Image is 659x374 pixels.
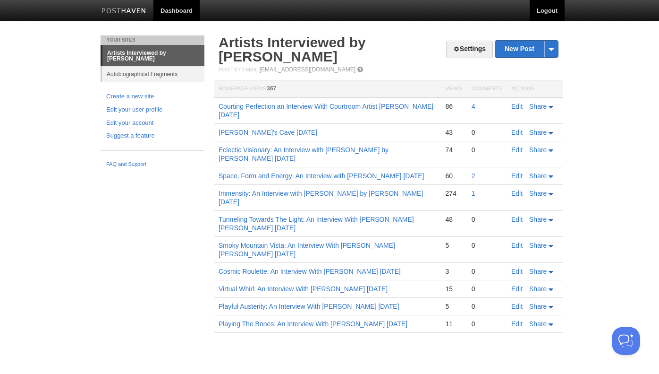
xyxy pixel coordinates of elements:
a: Playful Austerity: An Interview With [PERSON_NAME] [DATE] [219,303,399,310]
div: 0 [472,302,502,311]
a: Edit [511,172,523,180]
a: Edit [511,190,523,197]
th: Views [440,80,466,98]
span: Share [529,146,547,154]
a: Cosmic Roulette: An Interview With [PERSON_NAME] [DATE] [219,268,401,275]
a: Artists Interviewed by [PERSON_NAME] [102,45,204,66]
div: 0 [472,285,502,293]
span: Share [529,320,547,328]
span: Share [529,303,547,310]
div: 43 [445,128,462,137]
a: Edit your user profile [106,105,199,115]
th: Homepage Views [214,80,440,98]
div: 5 [445,302,462,311]
a: Edit [511,268,523,275]
div: 0 [472,128,502,137]
div: 60 [445,172,462,180]
a: Edit your account [106,118,199,128]
a: Playing The Bones: An Interview With [PERSON_NAME] [DATE] [219,320,407,328]
a: Virtual Whirl: An Interview With [PERSON_NAME] [DATE] [219,285,388,293]
a: 1 [472,190,475,197]
a: Create a new site [106,92,199,102]
div: 0 [472,241,502,250]
a: 4 [472,103,475,110]
a: Courting Perfection an Interview With Courtroom Artist [PERSON_NAME] [DATE] [219,103,433,119]
div: 0 [472,267,502,276]
a: 2 [472,172,475,180]
span: Post by Email [219,67,258,72]
span: Share [529,129,547,136]
div: 11 [445,320,462,328]
a: Settings [446,41,493,58]
div: 0 [472,320,502,328]
div: 5 [445,241,462,250]
a: Edit [511,242,523,249]
img: Posthaven-bar [101,8,146,15]
a: [EMAIL_ADDRESS][DOMAIN_NAME] [260,66,355,73]
iframe: Help Scout Beacon - Open [612,327,640,355]
span: Share [529,103,547,110]
a: Edit [511,103,523,110]
a: Suggest a feature [106,131,199,141]
span: 367 [267,85,276,92]
a: Edit [511,216,523,223]
div: 74 [445,146,462,154]
a: Tunneling Towards The Light: An Interview With [PERSON_NAME] [PERSON_NAME] [DATE] [219,216,414,232]
th: Comments [467,80,507,98]
a: New Post [495,41,558,57]
a: Artists Interviewed by [PERSON_NAME] [219,35,366,64]
div: 274 [445,189,462,198]
th: Actions [507,80,563,98]
div: 0 [472,215,502,224]
span: Share [529,242,547,249]
span: Share [529,190,547,197]
a: Autobiographical Fragments [102,66,204,82]
a: Smoky Mountain Vista: An Interview With [PERSON_NAME] [PERSON_NAME] [DATE] [219,242,395,258]
div: 3 [445,267,462,276]
span: Share [529,172,547,180]
a: Space, Form and Energy: An Interview with [PERSON_NAME] [DATE] [219,172,424,180]
a: Edit [511,129,523,136]
div: 48 [445,215,462,224]
li: Your Sites [101,35,204,45]
a: Edit [511,303,523,310]
div: 15 [445,285,462,293]
a: Edit [511,285,523,293]
div: 86 [445,102,462,111]
span: Share [529,285,547,293]
a: Edit [511,146,523,154]
a: Edit [511,320,523,328]
span: Share [529,216,547,223]
a: FAQ and Support [106,160,199,169]
span: Share [529,268,547,275]
a: Eclectic Visionary: An Interview with [PERSON_NAME] by [PERSON_NAME] [DATE] [219,146,389,162]
div: 0 [472,146,502,154]
a: Immensity: An Interview with [PERSON_NAME] by [PERSON_NAME] [DATE] [219,190,423,206]
a: [PERSON_NAME]'s Cave [DATE] [219,129,317,136]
